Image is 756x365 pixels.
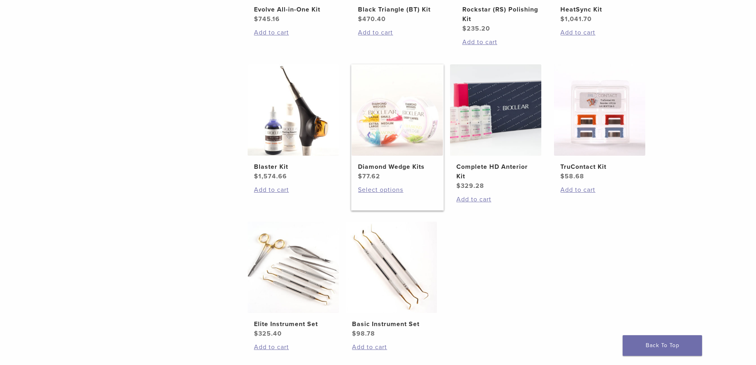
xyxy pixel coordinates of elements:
[254,15,280,23] bdi: 745.16
[623,335,702,356] a: Back To Top
[254,172,258,180] span: $
[456,182,484,190] bdi: 329.28
[462,25,490,33] bdi: 235.20
[358,28,437,37] a: Add to cart: “Black Triangle (BT) Kit”
[247,64,340,181] a: Blaster KitBlaster Kit $1,574.66
[254,342,333,352] a: Add to cart: “Elite Instrument Set”
[462,25,467,33] span: $
[456,182,461,190] span: $
[248,64,339,156] img: Blaster Kit
[560,162,639,172] h2: TruContact Kit
[358,15,386,23] bdi: 470.40
[358,185,437,195] a: Select options for “Diamond Wedge Kits”
[554,64,645,156] img: TruContact Kit
[560,172,565,180] span: $
[254,185,333,195] a: Add to cart: “Blaster Kit”
[456,195,535,204] a: Add to cart: “Complete HD Anterior Kit”
[254,319,333,329] h2: Elite Instrument Set
[450,64,541,156] img: Complete HD Anterior Kit
[352,342,431,352] a: Add to cart: “Basic Instrument Set”
[352,330,375,338] bdi: 98.78
[560,28,639,37] a: Add to cart: “HeatSync Kit”
[462,37,541,47] a: Add to cart: “Rockstar (RS) Polishing Kit”
[462,5,541,24] h2: Rockstar (RS) Polishing Kit
[346,222,437,313] img: Basic Instrument Set
[358,5,437,14] h2: Black Triangle (BT) Kit
[254,15,258,23] span: $
[560,15,565,23] span: $
[358,15,362,23] span: $
[560,185,639,195] a: Add to cart: “TruContact Kit”
[351,64,444,181] a: Diamond Wedge KitsDiamond Wedge Kits $77.62
[554,64,646,181] a: TruContact KitTruContact Kit $58.68
[560,15,592,23] bdi: 1,041.70
[358,172,380,180] bdi: 77.62
[254,28,333,37] a: Add to cart: “Evolve All-in-One Kit”
[352,64,443,156] img: Diamond Wedge Kits
[248,222,339,313] img: Elite Instrument Set
[358,162,437,172] h2: Diamond Wedge Kits
[254,330,282,338] bdi: 325.40
[560,172,584,180] bdi: 58.68
[254,5,333,14] h2: Evolve All-in-One Kit
[352,319,431,329] h2: Basic Instrument Set
[456,162,535,181] h2: Complete HD Anterior Kit
[560,5,639,14] h2: HeatSync Kit
[254,162,333,172] h2: Blaster Kit
[247,222,340,338] a: Elite Instrument SetElite Instrument Set $325.40
[254,172,287,180] bdi: 1,574.66
[358,172,362,180] span: $
[254,330,258,338] span: $
[450,64,542,191] a: Complete HD Anterior KitComplete HD Anterior Kit $329.28
[345,222,438,338] a: Basic Instrument SetBasic Instrument Set $98.78
[352,330,356,338] span: $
